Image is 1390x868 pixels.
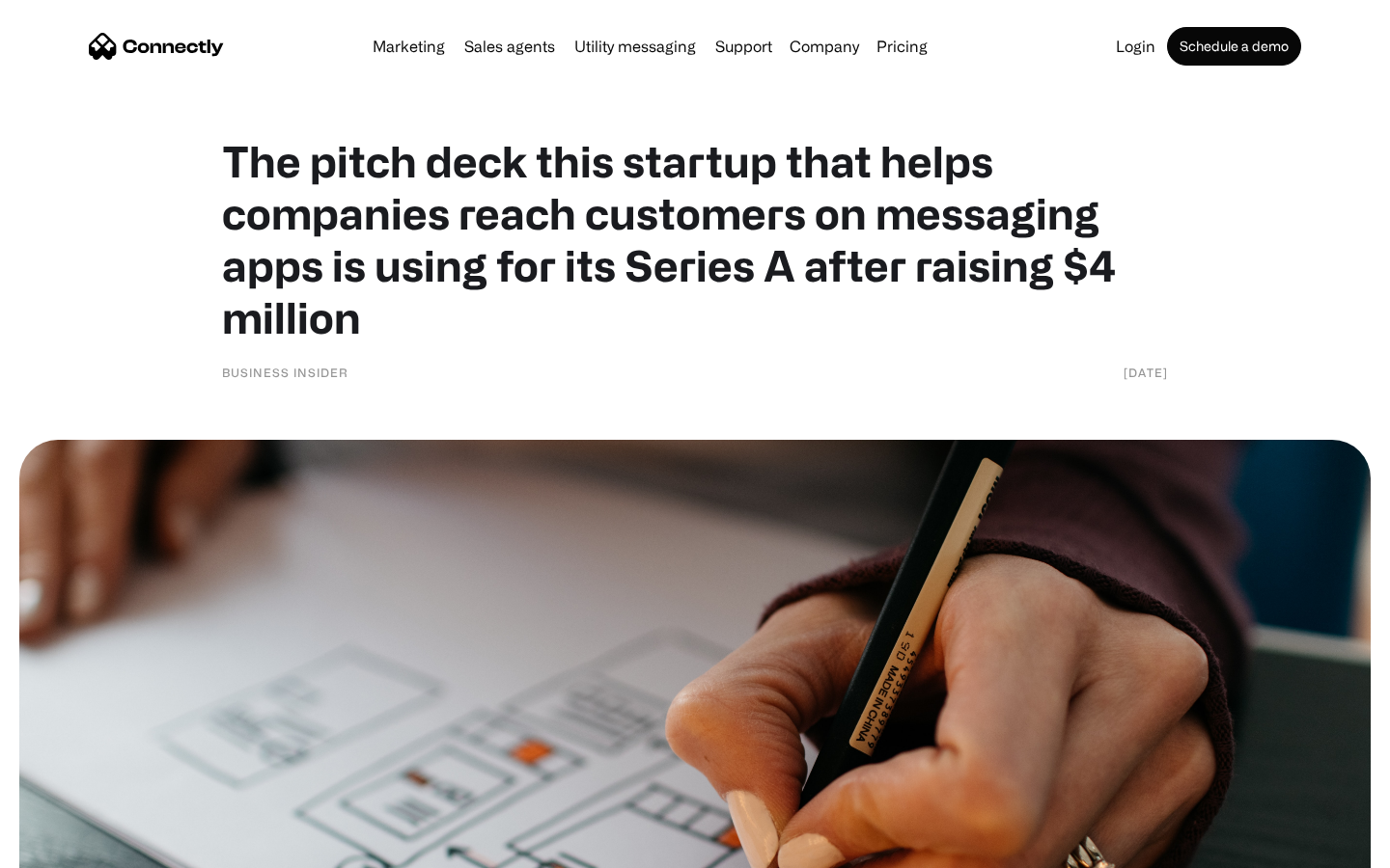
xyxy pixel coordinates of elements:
[39,834,116,861] ul: Language list
[1124,363,1168,382] div: [DATE]
[1167,27,1301,66] a: Schedule a demo
[222,363,348,382] div: Business Insider
[790,33,859,60] div: Company
[567,39,704,54] a: Utility messaging
[222,135,1168,343] h1: The pitch deck this startup that helps companies reach customers on messaging apps is using for i...
[869,39,935,54] a: Pricing
[19,834,116,861] aside: Language selected: English
[1108,39,1163,54] a: Login
[365,39,453,54] a: Marketing
[457,39,563,54] a: Sales agents
[708,39,780,54] a: Support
